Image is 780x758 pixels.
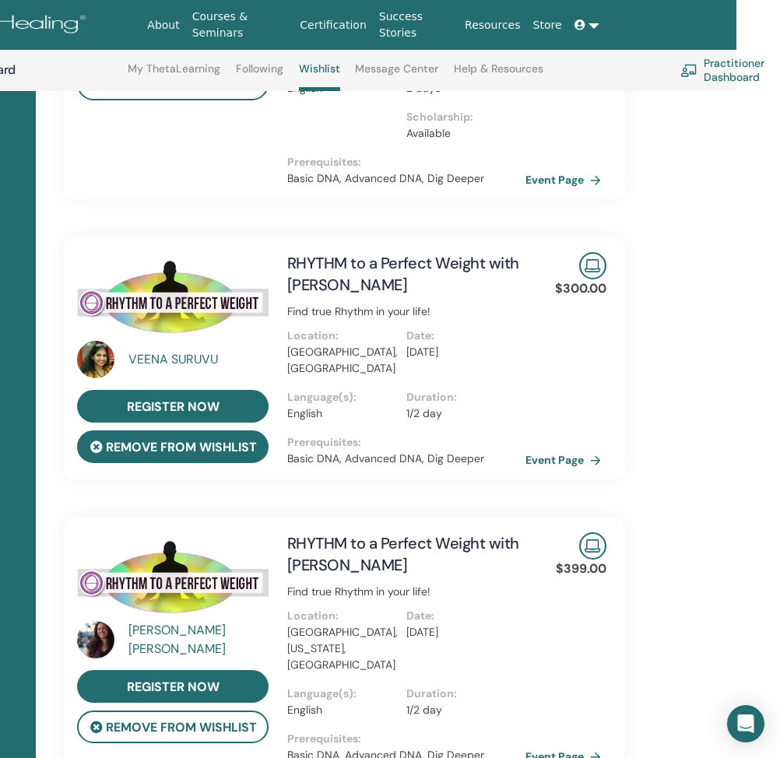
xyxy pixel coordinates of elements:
[77,430,269,463] button: remove from wishlist
[680,64,697,76] img: chalkboard-teacher.svg
[287,405,397,422] p: English
[406,389,516,405] p: Duration :
[299,62,340,91] a: Wishlist
[77,390,269,423] a: register now
[406,624,516,640] p: [DATE]
[727,705,764,742] div: Open Intercom Messenger
[77,252,269,346] img: RHYTHM to a Perfect Weight
[287,686,397,702] p: Language(s) :
[406,702,516,718] p: 1/2 day
[454,62,543,87] a: Help & Resources
[406,125,516,142] p: Available
[236,62,283,87] a: Following
[128,621,272,658] a: [PERSON_NAME] [PERSON_NAME]
[128,350,272,369] a: VEENA SURUVU
[25,40,37,53] img: website_grey.svg
[287,344,397,377] p: [GEOGRAPHIC_DATA], [GEOGRAPHIC_DATA]
[287,253,518,295] a: RHYTHM to a Perfect Weight with [PERSON_NAME]
[579,532,606,560] img: Live Online Seminar
[287,434,525,451] p: Prerequisites :
[77,711,269,743] button: remove from wishlist
[293,11,372,40] a: Certification
[155,90,167,103] img: tab_keywords_by_traffic_grey.svg
[287,702,397,718] p: English
[172,92,262,102] div: Keywords by Traffic
[25,25,37,37] img: logo_orange.svg
[287,170,525,187] p: Basic DNA, Advanced DNA, Dig Deeper
[40,40,171,53] div: Domain: [DOMAIN_NAME]
[287,328,397,344] p: Location :
[287,389,397,405] p: Language(s) :
[406,686,516,702] p: Duration :
[287,451,525,467] p: Basic DNA, Advanced DNA, Dig Deeper
[287,731,525,747] p: Prerequisites :
[42,90,54,103] img: tab_domain_overview_orange.svg
[77,621,114,658] img: default.jpg
[355,62,438,87] a: Message Center
[579,252,606,279] img: Live Online Seminar
[556,560,606,578] p: $399.00
[525,448,607,472] a: Event Page
[141,11,185,40] a: About
[459,11,527,40] a: Resources
[127,398,220,415] span: register now
[287,304,525,320] p: Find true Rhythm in your life!
[287,624,397,673] p: [GEOGRAPHIC_DATA], [US_STATE], [GEOGRAPHIC_DATA]
[77,532,269,626] img: RHYTHM to a Perfect Weight
[44,25,76,37] div: v 4.0.25
[406,344,516,360] p: [DATE]
[525,168,607,191] a: Event Page
[406,608,516,624] p: Date :
[287,154,525,170] p: Prerequisites :
[287,584,525,600] p: Find true Rhythm in your life!
[287,533,518,575] a: RHYTHM to a Perfect Weight with [PERSON_NAME]
[186,2,294,47] a: Courses & Seminars
[77,341,114,378] img: default.jpg
[406,328,516,344] p: Date :
[287,608,397,624] p: Location :
[527,11,568,40] a: Store
[77,670,269,703] a: register now
[127,679,220,695] span: register now
[555,279,606,298] p: $300.00
[406,109,516,125] p: Scholarship :
[59,92,139,102] div: Domain Overview
[406,405,516,422] p: 1/2 day
[373,2,459,47] a: Success Stories
[128,62,220,87] a: My ThetaLearning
